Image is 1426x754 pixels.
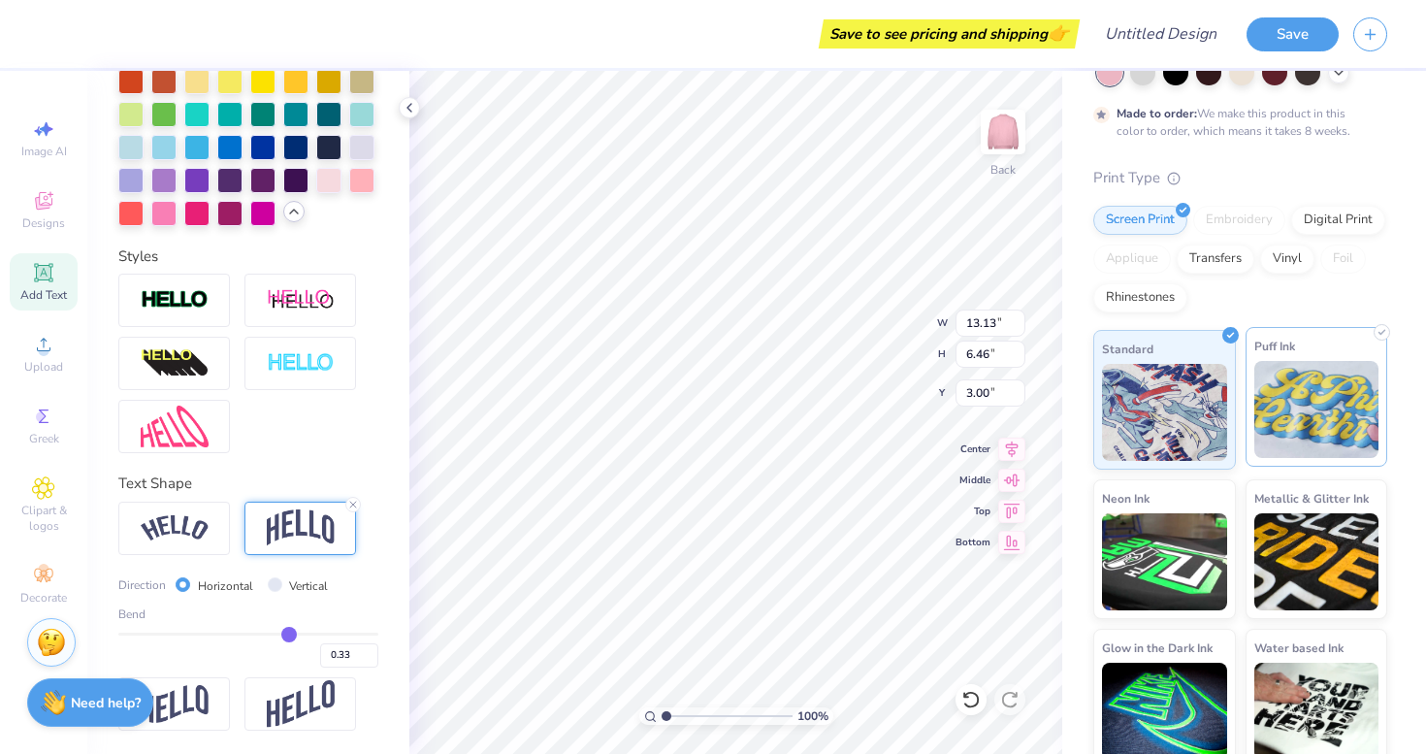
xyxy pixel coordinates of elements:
[1102,488,1150,508] span: Neon Ink
[1102,364,1227,461] img: Standard
[118,246,378,268] div: Styles
[22,215,65,231] span: Designs
[1117,105,1355,140] div: We make this product in this color to order, which means it takes 8 weeks.
[956,443,990,456] span: Center
[1177,245,1254,274] div: Transfers
[956,474,990,487] span: Middle
[984,113,1022,151] img: Back
[118,473,378,495] div: Text Shape
[267,509,335,546] img: Arch
[1089,15,1232,53] input: Untitled Design
[141,348,209,379] img: 3d Illusion
[1093,245,1171,274] div: Applique
[141,289,209,311] img: Stroke
[267,352,335,375] img: Negative Space
[1193,206,1285,235] div: Embroidery
[289,577,328,595] label: Vertical
[141,406,209,447] img: Free Distort
[118,606,146,623] span: Bend
[1320,245,1366,274] div: Foil
[1260,245,1314,274] div: Vinyl
[118,576,166,594] span: Direction
[1102,339,1153,359] span: Standard
[1093,283,1187,312] div: Rhinestones
[21,144,67,159] span: Image AI
[1102,638,1213,658] span: Glow in the Dark Ink
[24,359,63,375] span: Upload
[20,287,67,303] span: Add Text
[1254,513,1379,610] img: Metallic & Glitter Ink
[1254,336,1295,356] span: Puff Ink
[1254,361,1379,458] img: Puff Ink
[141,685,209,723] img: Flag
[1247,17,1339,51] button: Save
[29,431,59,446] span: Greek
[1048,21,1069,45] span: 👉
[956,536,990,549] span: Bottom
[1254,638,1344,658] span: Water based Ink
[1093,167,1387,189] div: Print Type
[1093,206,1187,235] div: Screen Print
[956,505,990,518] span: Top
[824,19,1075,49] div: Save to see pricing and shipping
[141,515,209,541] img: Arc
[198,577,253,595] label: Horizontal
[20,590,67,606] span: Decorate
[10,503,78,534] span: Clipart & logos
[1291,206,1385,235] div: Digital Print
[1102,513,1227,610] img: Neon Ink
[1254,488,1369,508] span: Metallic & Glitter Ink
[71,694,141,712] strong: Need help?
[990,161,1016,179] div: Back
[1117,106,1197,121] strong: Made to order:
[267,288,335,312] img: Shadow
[267,680,335,728] img: Rise
[797,707,828,725] span: 100 %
